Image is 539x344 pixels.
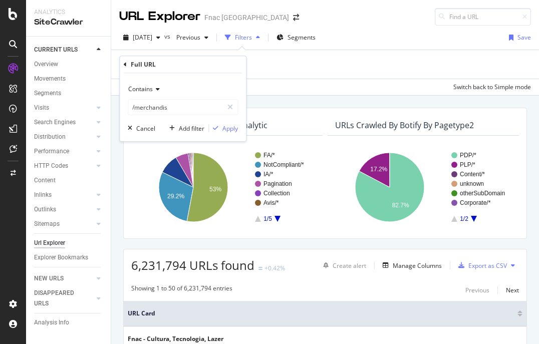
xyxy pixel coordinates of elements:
a: Distribution [34,132,94,142]
div: Performance [34,146,69,157]
button: Previous [465,284,489,296]
a: Outlinks [34,204,94,215]
a: HTTP Codes [34,161,94,171]
button: Segments [273,30,320,46]
div: Export as CSV [468,261,507,270]
a: Url Explorer [34,238,104,248]
div: Switch back to Simple mode [453,83,531,91]
span: URL Card [128,309,515,318]
div: arrow-right-arrow-left [293,14,299,21]
div: Overview [34,59,58,70]
span: Previous [172,33,200,42]
a: Segments [34,88,104,99]
div: SiteCrawler [34,17,103,28]
div: Apply [222,124,238,133]
div: Url Explorer [34,238,65,248]
div: CURRENT URLS [34,45,78,55]
div: Sitemaps [34,219,60,229]
div: NEW URLS [34,273,64,284]
h4: URLs Crawled By Botify By pagetype2 [335,119,510,132]
div: Search Engines [34,117,76,128]
div: Segments [34,88,61,99]
a: Content [34,175,104,186]
text: 53% [209,186,221,193]
text: 1/2 [460,215,468,222]
a: DISAPPEARED URLS [34,288,94,309]
text: Collection [263,190,290,197]
div: Inlinks [34,190,52,200]
text: 29.2% [167,193,184,200]
span: 6,231,794 URLs found [131,257,254,273]
a: Movements [34,74,104,84]
button: Apply [209,123,238,133]
div: Analytics [34,8,103,17]
text: unknown [460,180,484,187]
div: Content [34,175,56,186]
span: vs [164,32,172,41]
text: PDP/* [460,152,476,159]
text: Avis/* [263,199,279,206]
div: Explorer Bookmarks [34,252,88,263]
div: URL Explorer [119,8,200,25]
button: Switch back to Simple mode [449,79,531,95]
text: NotCompliant/* [263,161,304,168]
div: Outlinks [34,204,56,215]
button: Next [506,284,519,296]
text: Corporate/* [460,199,491,206]
div: Filters [235,33,252,42]
text: PLP/* [460,161,475,168]
span: Segments [288,33,316,42]
div: Distribution [34,132,66,142]
div: Previous [465,286,489,294]
div: Manage Columns [393,261,442,270]
button: Cancel [124,123,155,133]
div: Full URL [131,60,156,69]
svg: A chart. [131,144,319,231]
div: Save [517,33,531,42]
svg: A chart. [328,144,515,231]
button: Manage Columns [379,259,442,271]
div: Add filter [179,124,204,133]
div: Fnac - Cultura, Tecnologia, Lazer [128,334,235,343]
img: Equal [258,267,262,270]
text: 1/5 [263,215,272,222]
text: 17.2% [370,166,387,173]
a: NEW URLS [34,273,94,284]
div: Next [506,286,519,294]
a: CURRENT URLS [34,45,94,55]
a: Analysis Info [34,317,104,328]
a: Sitemaps [34,219,94,229]
text: otherSubDomain [460,190,505,197]
div: Cancel [136,124,155,133]
div: Create alert [333,261,366,270]
div: HTTP Codes [34,161,68,171]
button: Previous [172,30,212,46]
div: Visits [34,103,49,113]
text: Pagination [263,180,292,187]
button: Filters [221,30,264,46]
button: Export as CSV [454,257,507,273]
div: Movements [34,74,66,84]
text: Content/* [460,171,485,178]
a: Performance [34,146,94,157]
div: DISAPPEARED URLS [34,288,85,309]
div: Showing 1 to 50 of 6,231,794 entries [131,284,232,296]
a: Inlinks [34,190,94,200]
button: Save [505,30,531,46]
iframe: Intercom live chat [505,310,529,334]
input: Find a URL [435,8,531,26]
button: Add filter [165,123,204,133]
div: Fnac [GEOGRAPHIC_DATA] [204,13,289,23]
div: +0.42% [264,264,285,272]
span: Contains [128,85,153,93]
button: Create alert [319,257,366,273]
a: Overview [34,59,104,70]
a: Explorer Bookmarks [34,252,104,263]
a: Search Engines [34,117,94,128]
div: Analysis Info [34,317,69,328]
button: [DATE] [119,30,164,46]
text: 82.7% [392,202,409,209]
a: Visits [34,103,94,113]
